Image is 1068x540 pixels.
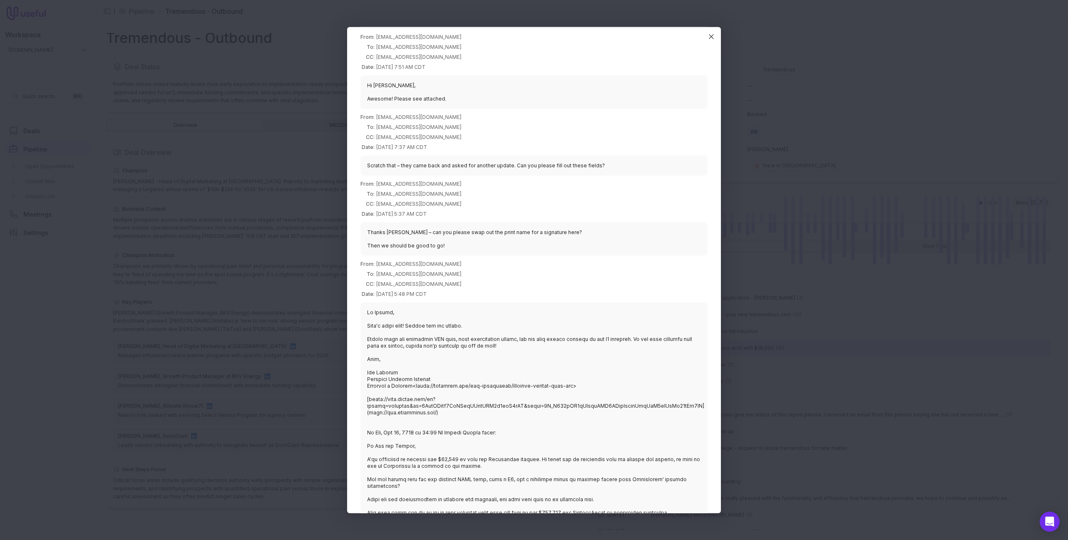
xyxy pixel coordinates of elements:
[376,211,427,217] time: [DATE] 5:37 AM CDT
[360,179,376,189] th: From:
[376,189,461,199] td: [EMAIL_ADDRESS][DOMAIN_NAME]
[376,112,461,122] td: [EMAIL_ADDRESS][DOMAIN_NAME]
[376,259,461,269] td: [EMAIL_ADDRESS][DOMAIN_NAME]
[360,189,376,199] th: To:
[376,179,461,189] td: [EMAIL_ADDRESS][DOMAIN_NAME]
[376,291,427,297] time: [DATE] 5:48 PM CDT
[360,289,376,299] th: Date:
[360,76,708,109] blockquote: Hi [PERSON_NAME], Awesome! Please see attached.
[360,62,376,72] th: Date:
[376,199,461,209] td: [EMAIL_ADDRESS][DOMAIN_NAME]
[376,32,461,42] td: [EMAIL_ADDRESS][DOMAIN_NAME]
[360,209,376,219] th: Date:
[360,222,708,256] blockquote: Thanks [PERSON_NAME] – can you please swap out the print name for a signature here? Then we shoul...
[360,112,376,122] th: From:
[376,279,461,289] td: [EMAIL_ADDRESS][DOMAIN_NAME]
[360,42,376,52] th: To:
[376,52,461,62] td: [EMAIL_ADDRESS][DOMAIN_NAME]
[360,269,376,279] th: To:
[376,269,461,279] td: [EMAIL_ADDRESS][DOMAIN_NAME]
[360,259,376,269] th: From:
[360,52,376,62] th: CC:
[360,32,376,42] th: From:
[376,122,461,132] td: [EMAIL_ADDRESS][DOMAIN_NAME]
[376,64,426,70] time: [DATE] 7:51 AM CDT
[376,42,461,52] td: [EMAIL_ADDRESS][DOMAIN_NAME]
[360,279,376,289] th: CC:
[705,30,718,43] button: Close
[376,132,461,142] td: [EMAIL_ADDRESS][DOMAIN_NAME]
[360,156,708,176] blockquote: Scratch that – they came back and asked for another update. Can you please fill out these fields?
[360,142,376,152] th: Date:
[360,132,376,142] th: CC:
[376,144,427,150] time: [DATE] 7:37 AM CDT
[360,122,376,132] th: To:
[360,199,376,209] th: CC:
